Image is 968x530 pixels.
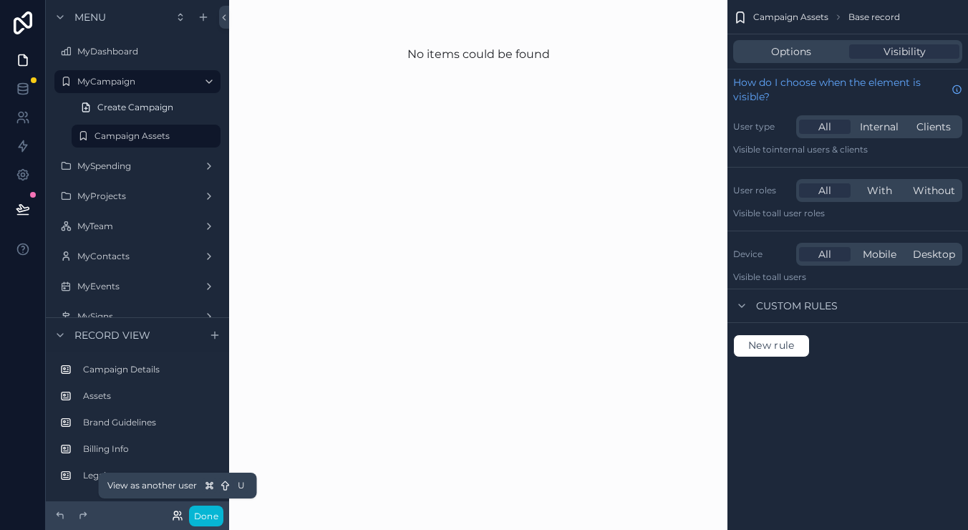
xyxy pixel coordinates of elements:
[72,125,221,148] a: Campaign Assets
[77,221,198,232] label: MyTeam
[772,208,825,218] span: All user roles
[236,480,247,491] span: U
[77,281,198,292] label: MyEvents
[54,155,221,178] a: MySpending
[756,299,838,313] span: Custom rules
[95,130,212,142] label: Campaign Assets
[107,480,197,491] span: View as another user
[884,44,926,59] span: Visibility
[77,46,218,57] label: MyDashboard
[54,40,221,63] a: MyDashboard
[818,183,831,198] span: All
[77,251,198,262] label: MyContacts
[733,75,962,104] a: How do I choose when the element is visible?
[733,334,810,357] button: New rule
[54,305,221,328] a: MySigns
[913,247,955,261] span: Desktop
[54,245,221,268] a: MyContacts
[818,120,831,134] span: All
[913,183,955,198] span: Without
[83,364,215,375] label: Campaign Details
[733,249,790,260] label: Device
[772,144,868,155] span: Internal users & clients
[733,121,790,132] label: User type
[83,443,215,455] label: Billing Info
[860,120,899,134] span: Internal
[54,215,221,238] a: MyTeam
[189,506,223,526] button: Done
[867,183,892,198] span: With
[733,75,946,104] span: How do I choose when the element is visible?
[77,76,192,87] label: MyCampaign
[848,11,900,23] span: Base record
[916,120,951,134] span: Clients
[77,311,198,322] label: MySigns
[74,328,150,342] span: Record view
[733,208,962,219] p: Visible to
[818,247,831,261] span: All
[733,144,962,155] p: Visible to
[46,352,229,501] div: scrollable content
[83,470,215,481] label: Legal
[72,96,221,119] a: Create Campaign
[77,191,198,202] label: MyProjects
[733,185,790,196] label: User roles
[54,70,221,93] a: MyCampaign
[771,44,811,59] span: Options
[54,185,221,208] a: MyProjects
[83,417,215,428] label: Brand Guidelines
[77,160,198,172] label: MySpending
[863,247,896,261] span: Mobile
[742,339,800,352] span: New rule
[772,271,806,282] span: all users
[733,271,962,283] p: Visible to
[83,390,215,402] label: Assets
[74,10,106,24] span: Menu
[753,11,828,23] span: Campaign Assets
[54,275,221,298] a: MyEvents
[97,102,173,113] span: Create Campaign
